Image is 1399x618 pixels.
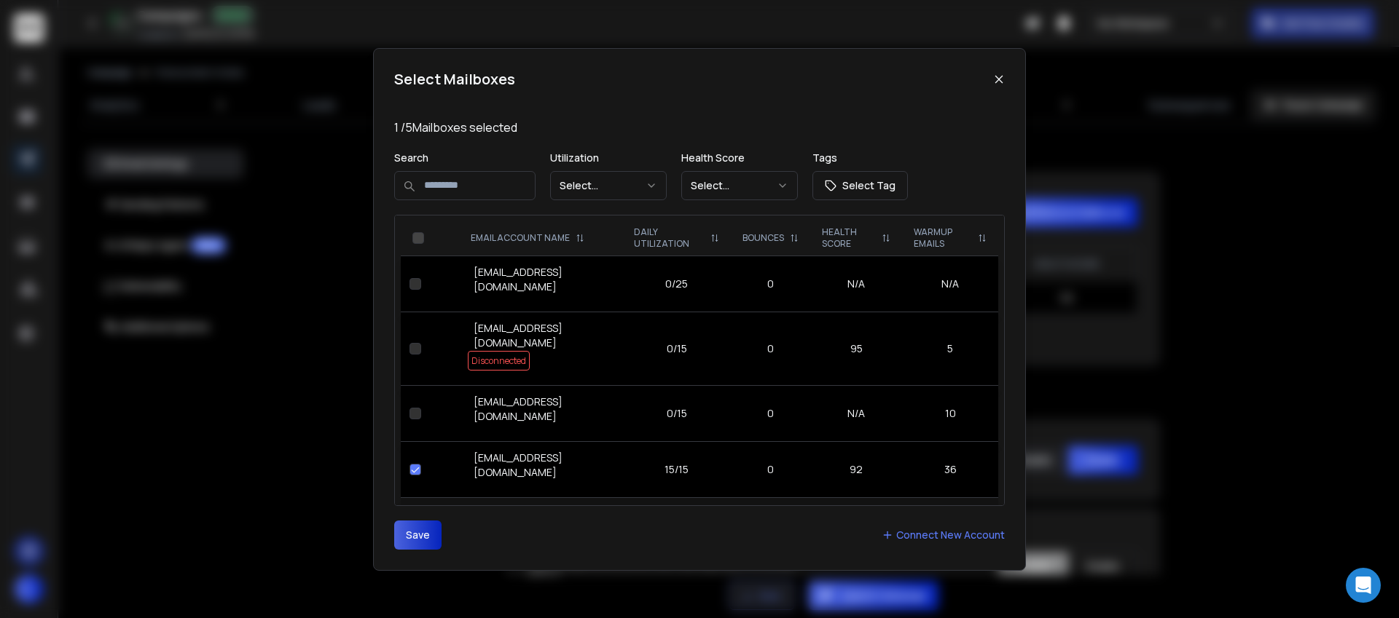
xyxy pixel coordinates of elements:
p: Search [394,151,536,165]
p: Health Score [681,151,798,165]
p: Utilization [550,151,667,165]
div: Open Intercom Messenger [1346,568,1381,603]
p: Tags [812,151,908,165]
p: 1 / 5 Mailboxes selected [394,119,1005,136]
h1: Select Mailboxes [394,69,515,90]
